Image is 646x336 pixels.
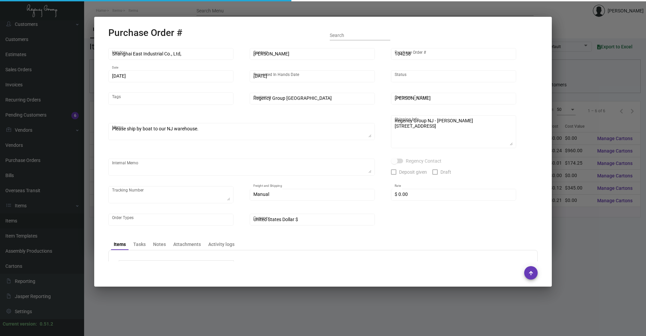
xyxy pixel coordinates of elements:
[40,321,53,328] div: 0.51.2
[108,27,182,39] h2: Purchase Order #
[133,241,146,248] div: Tasks
[253,192,269,197] span: Manual
[494,260,527,270] h3: Items (0)
[173,241,201,248] div: Attachments
[440,168,451,176] span: Draft
[3,321,37,328] div: Current version:
[153,241,166,248] div: Notes
[406,157,441,165] span: Regency Contact
[114,241,126,248] div: Items
[399,168,427,176] span: Deposit given
[208,241,235,248] div: Activity logs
